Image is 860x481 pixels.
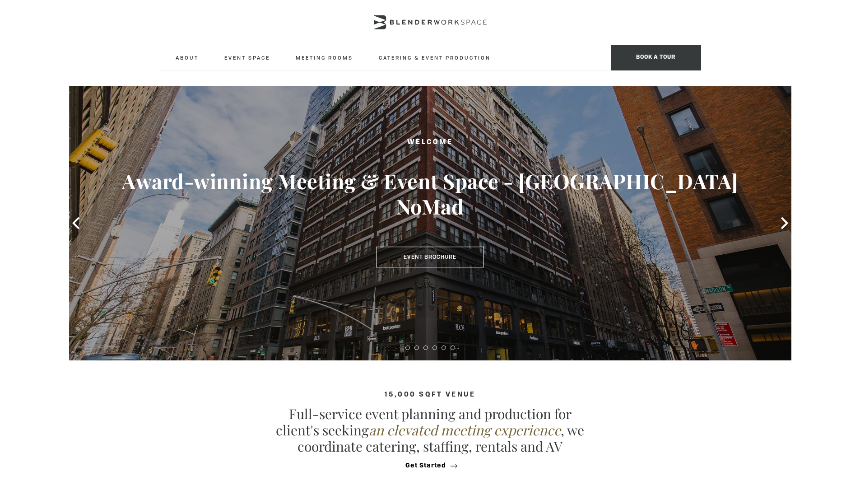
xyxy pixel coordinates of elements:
[372,45,498,70] a: Catering & Event Production
[611,45,701,70] span: Book a tour
[403,462,457,470] button: Get Started
[376,247,484,267] a: Event Brochure
[105,168,755,219] h3: Award-winning Meeting & Event Space - [GEOGRAPHIC_DATA] NoMad
[288,45,360,70] a: Meeting Rooms
[168,45,206,70] a: About
[159,391,701,399] h4: 15,000 sqft venue
[217,45,277,70] a: Event Space
[272,406,588,454] p: Full-service event planning and production for client's seeking , we coordinate catering, staffin...
[405,462,446,469] span: Get Started
[105,137,755,148] h2: Welcome
[369,421,561,439] em: an elevated meeting experience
